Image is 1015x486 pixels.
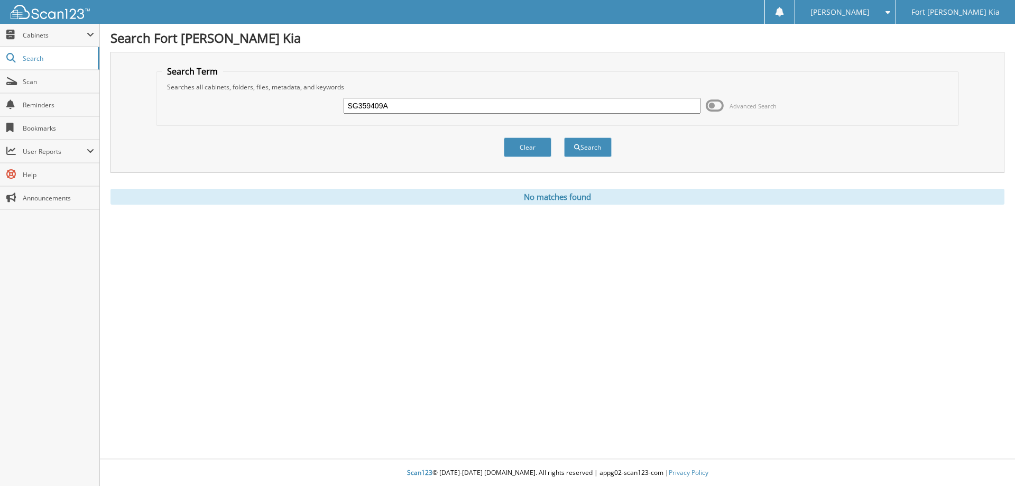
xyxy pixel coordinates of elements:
[23,77,94,86] span: Scan
[911,9,1000,15] span: Fort [PERSON_NAME] Kia
[100,460,1015,486] div: © [DATE]-[DATE] [DOMAIN_NAME]. All rights reserved | appg02-scan123-com |
[962,435,1015,486] iframe: Chat Widget
[23,100,94,109] span: Reminders
[23,31,87,40] span: Cabinets
[162,82,954,91] div: Searches all cabinets, folders, files, metadata, and keywords
[23,147,87,156] span: User Reports
[810,9,870,15] span: [PERSON_NAME]
[504,137,551,157] button: Clear
[23,194,94,203] span: Announcements
[730,102,777,110] span: Advanced Search
[110,29,1004,47] h1: Search Fort [PERSON_NAME] Kia
[110,189,1004,205] div: No matches found
[564,137,612,157] button: Search
[23,170,94,179] span: Help
[407,468,432,477] span: Scan123
[11,5,90,19] img: scan123-logo-white.svg
[669,468,708,477] a: Privacy Policy
[23,54,93,63] span: Search
[23,124,94,133] span: Bookmarks
[162,66,223,77] legend: Search Term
